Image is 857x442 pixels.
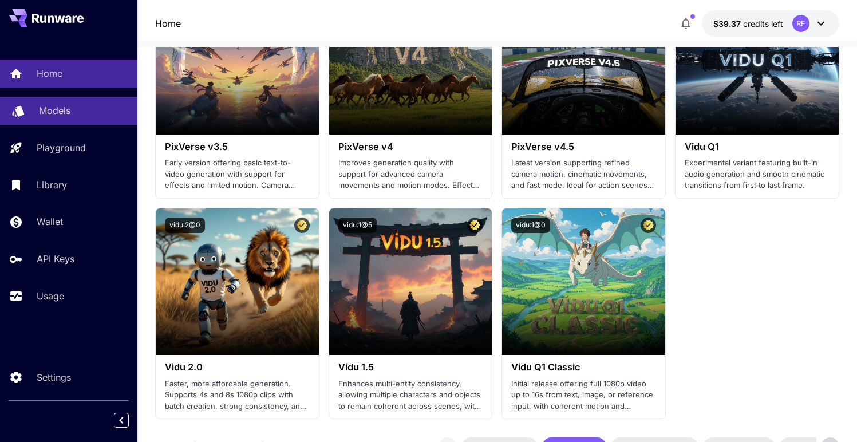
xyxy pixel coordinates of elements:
p: Experimental variant featuring built-in audio generation and smooth cinematic transitions from fi... [685,157,830,191]
p: Initial release offering full 1080p video up to 16s from text, image, or reference input, with co... [511,378,656,412]
button: Certified Model – Vetted for best performance and includes a commercial license. [641,218,656,233]
button: vidu:1@5 [338,218,377,233]
img: alt [156,208,319,355]
span: $39.37 [713,19,743,29]
p: Usage [37,289,64,303]
button: Collapse sidebar [114,413,129,428]
img: alt [329,208,492,355]
h3: PixVerse v3.5 [165,141,310,152]
button: $39.3731RF [702,10,839,37]
nav: breadcrumb [155,17,181,30]
p: Settings [37,370,71,384]
p: Library [37,178,67,192]
div: Collapse sidebar [123,410,137,431]
p: Latest version supporting refined camera motion, cinematic movements, and fast mode. Ideal for ac... [511,157,656,191]
p: Enhances multi-entity consistency, allowing multiple characters and objects to remain coherent ac... [338,378,483,412]
h3: Vidu 1.5 [338,362,483,373]
p: API Keys [37,252,74,266]
a: Home [155,17,181,30]
p: Faster, more affordable generation. Supports 4s and 8s 1080p clips with batch creation, strong co... [165,378,310,412]
h3: Vidu 2.0 [165,362,310,373]
button: vidu:1@0 [511,218,550,233]
button: Certified Model – Vetted for best performance and includes a commercial license. [294,218,310,233]
h3: Vidu Q1 [685,141,830,152]
div: $39.3731 [713,18,783,30]
p: Models [39,104,70,117]
p: Home [37,66,62,80]
h3: PixVerse v4 [338,141,483,152]
div: RF [792,15,809,32]
p: Wallet [37,215,63,228]
h3: PixVerse v4.5 [511,141,656,152]
button: vidu:2@0 [165,218,205,233]
h3: Vidu Q1 Classic [511,362,656,373]
button: Certified Model – Vetted for best performance and includes a commercial license. [467,218,483,233]
span: credits left [743,19,783,29]
p: Playground [37,141,86,155]
img: alt [502,208,665,355]
p: Improves generation quality with support for advanced camera movements and motion modes. Effects ... [338,157,483,191]
p: Early version offering basic text-to-video generation with support for effects and limited motion... [165,157,310,191]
